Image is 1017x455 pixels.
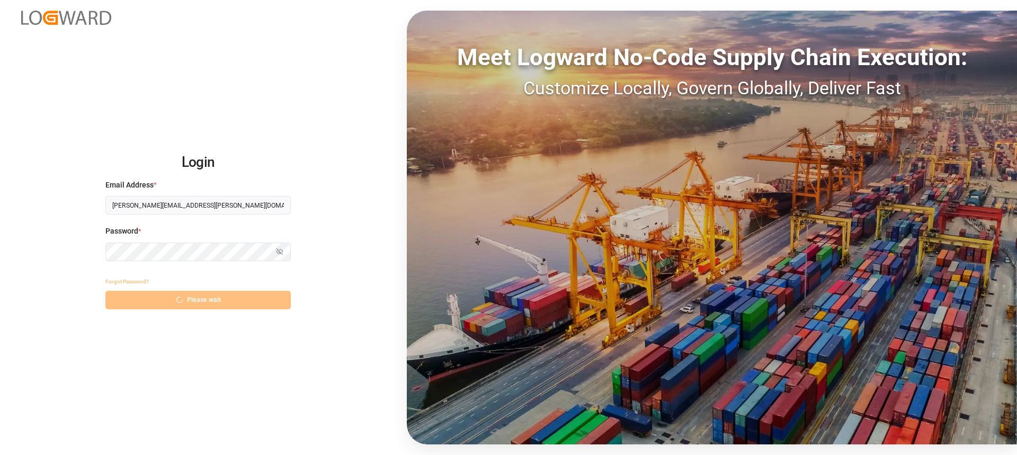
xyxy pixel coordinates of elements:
h2: Login [105,146,291,180]
span: Password [105,226,138,237]
div: Customize Locally, Govern Globally, Deliver Fast [407,75,1017,102]
input: Enter your email [105,196,291,215]
img: Logward_new_orange.png [21,11,111,25]
div: Meet Logward No-Code Supply Chain Execution: [407,40,1017,75]
span: Email Address [105,180,154,191]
